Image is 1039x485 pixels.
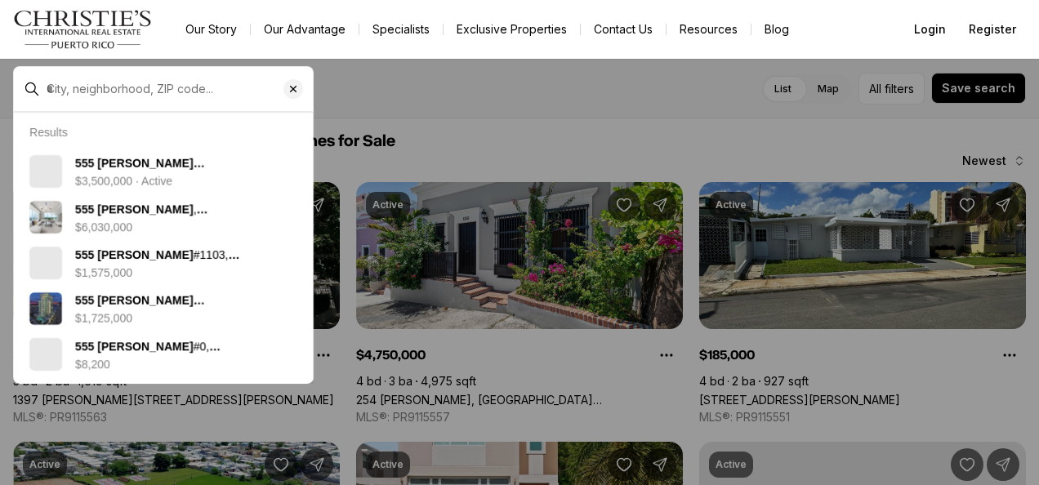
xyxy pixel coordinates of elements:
b: 555 [PERSON_NAME] [75,157,205,170]
a: Exclusive Properties [444,18,580,41]
p: $1,725,000 [75,312,132,325]
b: 555 [PERSON_NAME] [75,294,205,307]
a: View details: 555 MONSERRATE [23,194,304,240]
b: 555 [PERSON_NAME] [75,340,194,353]
p: $6,030,000 [75,220,132,234]
a: Specialists [359,18,443,41]
span: #1103, [GEOGRAPHIC_DATA][PERSON_NAME], 00907 [75,248,292,294]
p: $3,500,000 · Active [75,175,172,188]
a: Our Story [172,18,250,41]
a: Blog [751,18,802,41]
img: logo [13,10,153,49]
p: $1,575,000 [75,266,132,279]
a: View details: 555 MONSERRATE #1004 [23,286,304,331]
button: Clear search input [283,67,313,111]
b: 555 [PERSON_NAME] [75,248,194,261]
button: Contact Us [581,18,666,41]
button: Register [959,13,1026,46]
span: [STREET_ADDRESS][PERSON_NAME] [75,294,283,323]
span: [STREET_ADDRESS][PERSON_NAME] [75,157,283,186]
a: Resources [667,18,751,41]
b: 555 [PERSON_NAME] [75,202,194,216]
a: View details: 555 MONSERRATE #1103 [23,240,304,286]
span: #0, [GEOGRAPHIC_DATA][PERSON_NAME], 00907 [75,340,292,385]
button: Login [904,13,956,46]
a: Our Advantage [251,18,359,41]
span: Login [914,23,946,36]
a: View details: 555 MONSERRATE #0 [23,331,304,377]
span: Register [969,23,1016,36]
p: $8,200 [75,358,110,371]
a: View details: 555 MONSERRATE ST #1404 [23,149,304,194]
span: , [GEOGRAPHIC_DATA][PERSON_NAME], 00907 [75,202,292,248]
p: Results [29,126,68,139]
